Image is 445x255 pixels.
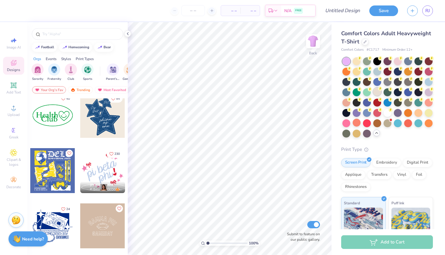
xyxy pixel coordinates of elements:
button: Like [116,205,123,212]
span: – – [225,8,237,14]
button: filter button [123,63,137,81]
div: Most Favorited [95,86,129,93]
span: Standard [344,200,360,206]
img: Puff Ink [391,208,430,238]
div: Screen Print [341,158,371,167]
img: Back [307,35,319,47]
div: Orgs [33,56,41,62]
span: 84 [116,97,120,100]
span: Parent's Weekend [106,77,120,81]
span: RJ [425,7,430,14]
input: Try "Alpha" [42,31,119,37]
span: Image AI [7,45,21,50]
button: Like [66,150,73,157]
div: Your Org's Fav [32,86,66,93]
span: [PERSON_NAME] [90,183,115,187]
div: bear [104,46,111,49]
div: filter for Game Day [123,63,137,81]
div: filter for Club [65,63,77,81]
img: Parent's Weekend Image [110,66,117,73]
img: trend_line.gif [62,46,67,49]
input: Untitled Design [320,5,365,17]
span: Comfort Colors [341,47,364,53]
div: Trending [68,86,93,93]
div: filter for Parent's Weekend [106,63,120,81]
div: Print Types [76,56,94,62]
span: 230 [114,152,120,155]
button: filter button [48,63,61,81]
span: Designs [7,67,20,72]
img: Game Day Image [126,66,133,73]
div: Transfers [367,170,391,179]
div: Styles [61,56,71,62]
span: Club [68,77,74,81]
span: Game Day [123,77,137,81]
span: Greek [9,135,18,140]
span: Sports [83,77,92,81]
span: Add Text [6,90,21,95]
img: Standard [344,208,383,238]
img: most_fav.gif [35,88,40,92]
img: Sports Image [84,66,91,73]
div: filter for Sorority [31,63,44,81]
div: Back [309,50,317,56]
span: Minimum Order: 12 + [382,47,413,53]
button: filter button [31,63,44,81]
img: trend_line.gif [97,46,102,49]
span: – – [244,8,256,14]
span: Fraternity [48,77,61,81]
span: 24 [66,208,70,211]
img: most_fav.gif [97,88,102,92]
div: filter for Fraternity [48,63,61,81]
div: Print Type [341,146,433,153]
span: N/A [284,8,292,14]
div: Events [46,56,57,62]
span: Puff Ink [391,200,404,206]
button: Like [108,94,123,103]
button: football [32,43,57,52]
span: 40 [66,97,70,100]
span: # C1717 [367,47,379,53]
button: Like [58,94,73,103]
img: Fraternity Image [51,66,58,73]
div: Applique [341,170,365,179]
span: Upload [8,112,20,117]
span: Clipart & logos [3,157,24,167]
button: filter button [106,63,120,81]
span: Pi Beta Phi, [GEOGRAPHIC_DATA][US_STATE] [90,187,123,192]
img: Club Image [68,66,74,73]
div: Embroidery [372,158,401,167]
img: Sorority Image [34,66,41,73]
div: Rhinestones [341,182,371,192]
span: Comfort Colors Adult Heavyweight T-Shirt [341,30,431,45]
button: filter button [81,63,94,81]
input: – – [181,5,205,16]
div: homecoming [68,46,89,49]
label: Submit to feature on our public gallery. [284,231,320,242]
button: Save [369,5,398,16]
img: trend_line.gif [35,46,40,49]
button: homecoming [59,43,92,52]
button: Like [107,150,123,158]
button: filter button [65,63,77,81]
div: Vinyl [393,170,410,179]
div: Digital Print [403,158,432,167]
span: FREE [295,8,302,13]
button: Like [58,205,73,213]
div: Foil [412,170,426,179]
img: trending.gif [71,88,75,92]
div: football [41,46,54,49]
div: filter for Sports [81,63,94,81]
strong: Need help? [22,236,44,242]
span: 100 % [249,240,259,246]
span: Sorority [32,77,43,81]
a: RJ [422,5,433,16]
span: Decorate [6,185,21,189]
button: bear [94,43,114,52]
